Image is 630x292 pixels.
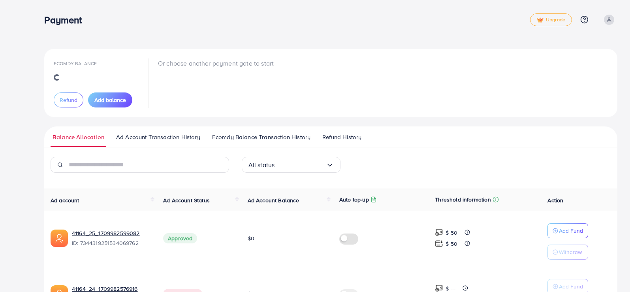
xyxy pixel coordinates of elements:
[559,226,583,235] p: Add Fund
[559,282,583,291] p: Add Fund
[163,196,210,204] span: Ad Account Status
[275,159,325,171] input: Search for option
[212,133,310,141] span: Ecomdy Balance Transaction History
[72,239,150,247] span: ID: 7344319251534069762
[248,196,299,204] span: Ad Account Balance
[339,195,369,204] p: Auto top-up
[94,96,126,104] span: Add balance
[242,157,340,173] div: Search for option
[72,229,150,237] a: 41164_25_1709982599082
[435,228,443,237] img: top-up amount
[537,17,543,23] img: tick
[88,92,132,107] button: Add balance
[530,13,572,26] a: tickUpgrade
[248,234,254,242] span: $0
[435,239,443,248] img: top-up amount
[44,14,88,26] h3: Payment
[547,245,588,260] button: Withdraw
[537,17,565,23] span: Upgrade
[116,133,200,141] span: Ad Account Transaction History
[158,58,274,68] p: Or choose another payment gate to start
[53,133,104,141] span: Balance Allocation
[559,247,582,257] p: Withdraw
[54,92,83,107] button: Refund
[547,223,588,238] button: Add Fund
[72,229,150,247] div: <span class='underline'>41164_25_1709982599082</span></br>7344319251534069762
[446,228,457,237] p: $ 50
[51,230,68,247] img: ic-ads-acc.e4c84228.svg
[322,133,361,141] span: Refund History
[547,196,563,204] span: Action
[163,233,197,243] span: Approved
[51,196,79,204] span: Ad account
[54,60,97,67] span: Ecomdy Balance
[248,159,275,171] span: All status
[446,239,457,249] p: $ 50
[435,195,491,204] p: Threshold information
[60,96,77,104] span: Refund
